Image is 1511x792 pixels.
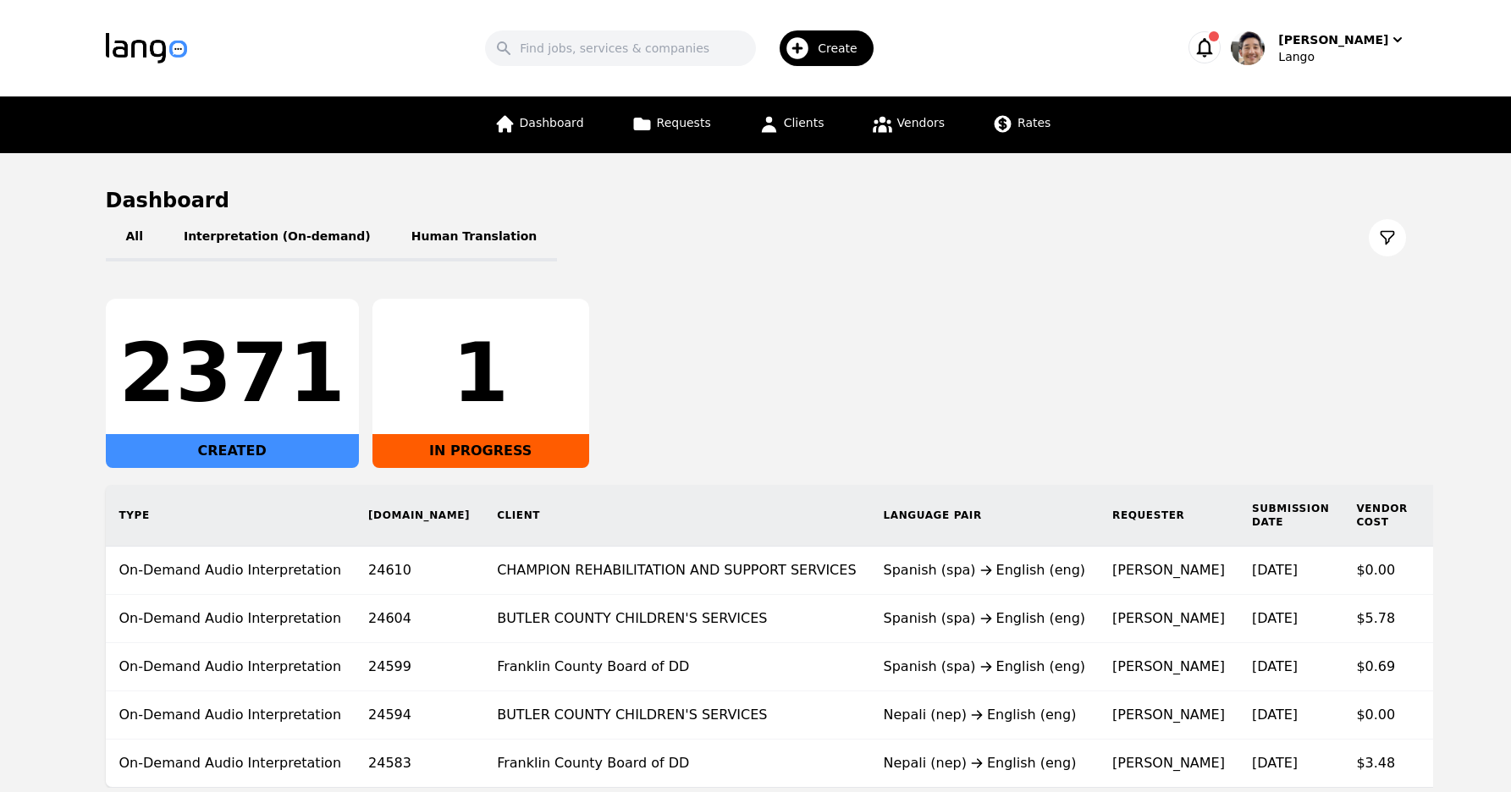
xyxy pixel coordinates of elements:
[106,595,356,643] td: On-Demand Audio Interpretation
[657,116,711,129] span: Requests
[386,333,576,414] div: 1
[483,485,869,547] th: Client
[1252,658,1298,674] time: [DATE]
[1252,562,1298,578] time: [DATE]
[1099,643,1238,691] td: [PERSON_NAME]
[484,96,594,153] a: Dashboard
[1343,485,1421,547] th: Vendor Cost
[756,24,884,73] button: Create
[1099,691,1238,740] td: [PERSON_NAME]
[1343,595,1421,643] td: $5.78
[784,116,824,129] span: Clients
[1231,31,1265,65] img: User Profile
[355,740,483,788] td: 24583
[1278,48,1405,65] div: Lango
[106,485,356,547] th: Type
[483,740,869,788] td: Franklin County Board of DD
[884,560,1086,580] div: Spanish (spa) English (eng)
[520,116,584,129] span: Dashboard
[106,434,359,468] div: CREATED
[1343,740,1421,788] td: $3.48
[483,691,869,740] td: BUTLER COUNTY CHILDREN'S SERVICES
[1252,610,1298,626] time: [DATE]
[106,643,356,691] td: On-Demand Audio Interpretation
[884,657,1086,677] div: Spanish (spa) English (eng)
[1369,219,1406,256] button: Filter
[119,333,345,414] div: 2371
[106,740,356,788] td: On-Demand Audio Interpretation
[355,691,483,740] td: 24594
[355,643,483,691] td: 24599
[1343,547,1421,595] td: $0.00
[1278,31,1388,48] div: [PERSON_NAME]
[1099,485,1238,547] th: Requester
[355,547,483,595] td: 24610
[1252,707,1298,723] time: [DATE]
[483,643,869,691] td: Franklin County Board of DD
[1017,116,1051,129] span: Rates
[897,116,945,129] span: Vendors
[1099,740,1238,788] td: [PERSON_NAME]
[106,691,356,740] td: On-Demand Audio Interpretation
[355,595,483,643] td: 24604
[483,547,869,595] td: CHAMPION REHABILITATION AND SUPPORT SERVICES
[1343,643,1421,691] td: $0.69
[862,96,955,153] a: Vendors
[391,214,558,261] button: Human Translation
[485,30,756,66] input: Find jobs, services & companies
[1231,31,1405,65] button: User Profile[PERSON_NAME]Lango
[884,705,1086,725] div: Nepali (nep) English (eng)
[884,753,1086,773] div: Nepali (nep) English (eng)
[1252,755,1298,771] time: [DATE]
[163,214,391,261] button: Interpretation (On-demand)
[1099,547,1238,595] td: [PERSON_NAME]
[1099,595,1238,643] td: [PERSON_NAME]
[818,40,869,57] span: Create
[483,595,869,643] td: BUTLER COUNTY CHILDREN'S SERVICES
[621,96,721,153] a: Requests
[1238,485,1343,547] th: Submission Date
[748,96,835,153] a: Clients
[106,187,1406,214] h1: Dashboard
[106,214,163,261] button: All
[982,96,1061,153] a: Rates
[106,33,187,63] img: Logo
[1343,691,1421,740] td: $0.00
[355,485,483,547] th: [DOMAIN_NAME]
[884,608,1086,629] div: Spanish (spa) English (eng)
[106,547,356,595] td: On-Demand Audio Interpretation
[372,434,589,468] div: IN PROGRESS
[870,485,1100,547] th: Language Pair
